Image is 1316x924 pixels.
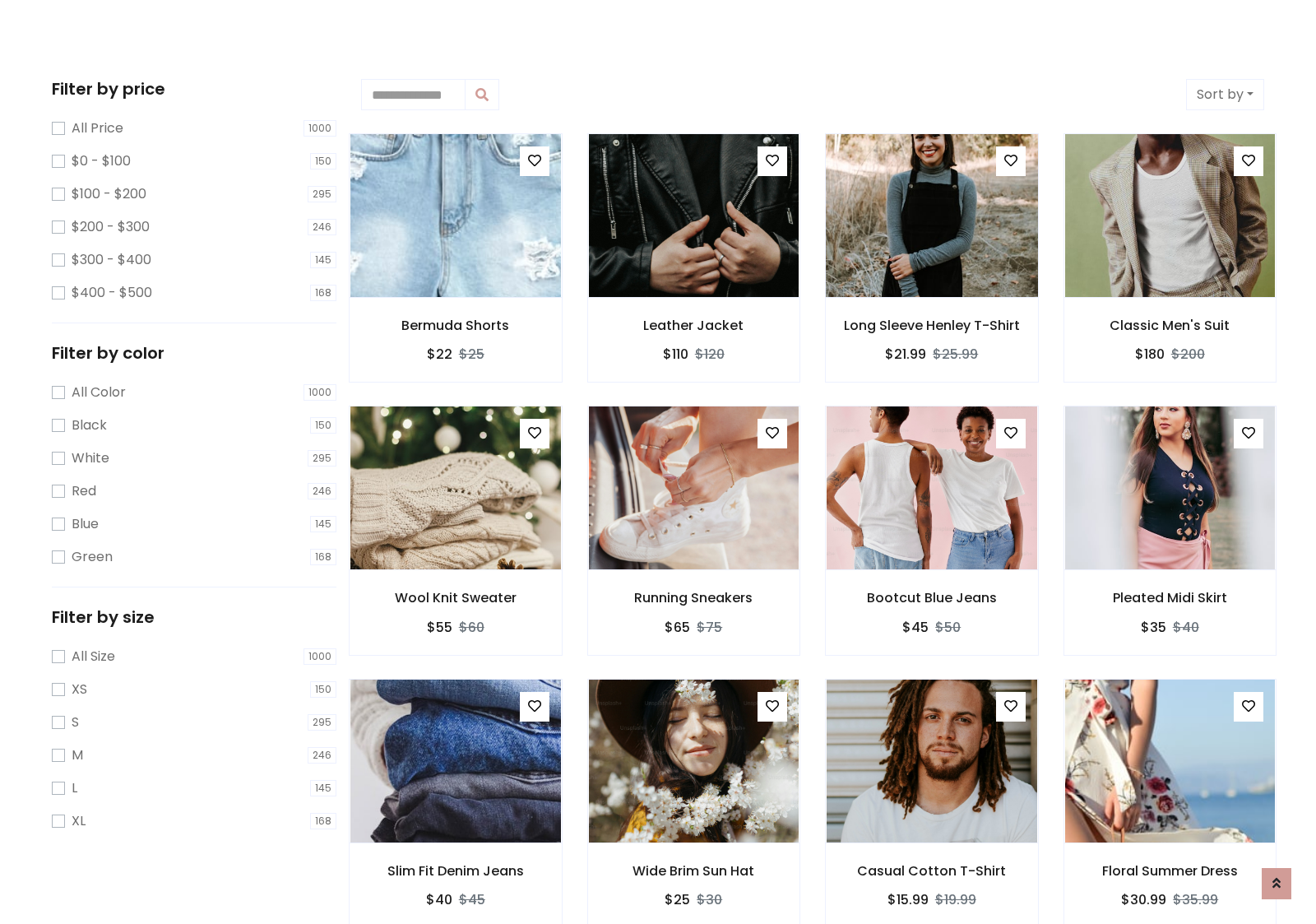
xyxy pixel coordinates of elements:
[695,345,725,364] del: $120
[310,780,336,796] span: 145
[697,890,722,909] del: $30
[72,547,113,567] label: Green
[427,346,452,362] h6: $22
[72,151,131,171] label: $0 - $100
[308,219,336,235] span: 246
[72,250,151,270] label: $300 - $400
[665,620,690,635] h6: $65
[459,890,485,909] del: $45
[72,481,96,501] label: Red
[52,79,336,99] h5: Filter by price
[308,483,336,499] span: 246
[310,549,336,565] span: 168
[308,186,336,202] span: 295
[72,416,107,435] label: Black
[902,620,929,635] h6: $45
[72,448,109,468] label: White
[588,863,800,879] h6: Wide Brim Sun Hat
[308,747,336,764] span: 246
[1173,618,1199,637] del: $40
[588,318,800,333] h6: Leather Jacket
[72,713,79,732] label: S
[310,417,336,434] span: 150
[887,892,929,908] h6: $15.99
[1064,863,1277,879] h6: Floral Summer Dress
[72,184,146,204] label: $100 - $200
[459,345,484,364] del: $25
[1135,346,1165,362] h6: $180
[588,590,800,606] h6: Running Sneakers
[427,620,452,635] h6: $55
[310,153,336,169] span: 150
[304,120,336,137] span: 1000
[304,648,336,665] span: 1000
[665,892,690,908] h6: $25
[72,217,150,237] label: $200 - $300
[310,285,336,301] span: 168
[308,714,336,731] span: 295
[826,590,1038,606] h6: Bootcut Blue Jeans
[72,118,123,138] label: All Price
[1064,590,1277,606] h6: Pleated Midi Skirt
[72,383,126,402] label: All Color
[826,863,1038,879] h6: Casual Cotton T-Shirt
[52,607,336,627] h5: Filter by size
[933,345,978,364] del: $25.99
[304,384,336,401] span: 1000
[1171,345,1205,364] del: $200
[72,778,77,798] label: L
[826,318,1038,333] h6: Long Sleeve Henley T-Shirt
[935,890,976,909] del: $19.99
[72,647,115,666] label: All Size
[310,813,336,829] span: 168
[885,346,926,362] h6: $21.99
[1121,892,1166,908] h6: $30.99
[350,590,562,606] h6: Wool Knit Sweater
[1173,890,1218,909] del: $35.99
[1141,620,1166,635] h6: $35
[697,618,722,637] del: $75
[1186,79,1264,110] button: Sort by
[1064,318,1277,333] h6: Classic Men's Suit
[426,892,452,908] h6: $40
[310,681,336,698] span: 150
[72,745,83,765] label: M
[72,680,87,699] label: XS
[72,811,86,831] label: XL
[310,252,336,268] span: 145
[310,516,336,532] span: 145
[72,514,99,534] label: Blue
[72,283,152,303] label: $400 - $500
[459,618,484,637] del: $60
[308,450,336,467] span: 295
[52,343,336,363] h5: Filter by color
[663,346,688,362] h6: $110
[350,318,562,333] h6: Bermuda Shorts
[350,863,562,879] h6: Slim Fit Denim Jeans
[935,618,961,637] del: $50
